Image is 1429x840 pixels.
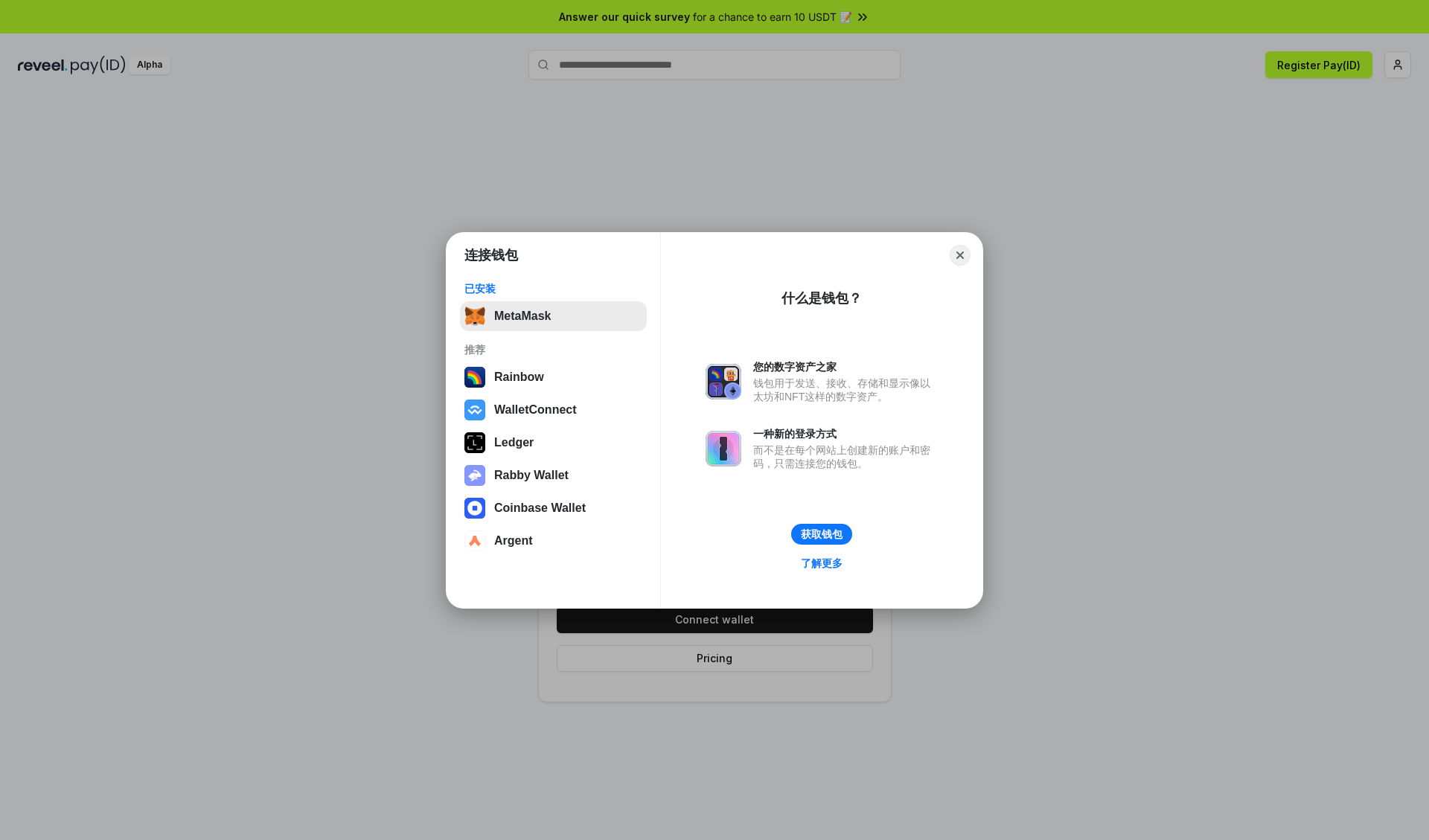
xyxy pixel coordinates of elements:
[460,395,647,425] button: WalletConnect
[464,246,518,264] h1: 连接钱包
[460,461,647,490] button: Rabby Wallet
[706,431,741,467] img: svg+xml,%3Csvg%20xmlns%3D%22http%3A%2F%2Fwww.w3.org%2F2000%2Fsvg%22%20fill%3D%22none%22%20viewBox...
[494,436,534,449] div: Ledger
[494,534,533,548] div: Argent
[801,528,843,541] div: 获取钱包
[464,400,485,420] img: svg+xml,%3Csvg%20width%3D%2228%22%20height%3D%2228%22%20viewBox%3D%220%200%2028%2028%22%20fill%3D...
[801,557,843,570] div: 了解更多
[792,554,851,573] a: 了解更多
[460,362,647,392] button: Rainbow
[460,301,647,331] button: MetaMask
[781,289,862,307] div: 什么是钱包？
[464,282,642,295] div: 已安装
[753,427,938,440] div: 一种新的登录方式
[464,306,485,327] img: svg+xml,%3Csvg%20fill%3D%22none%22%20height%3D%2233%22%20viewBox%3D%220%200%2035%2033%22%20width%...
[706,364,741,400] img: svg+xml,%3Csvg%20xmlns%3D%22http%3A%2F%2Fwww.w3.org%2F2000%2Fsvg%22%20fill%3D%22none%22%20viewBox...
[494,501,586,515] div: Coinbase Wallet
[753,360,938,373] div: 您的数字资产之家
[464,530,485,551] img: svg+xml,%3Csvg%20width%3D%2228%22%20height%3D%2228%22%20viewBox%3D%220%200%2028%2028%22%20fill%3D...
[494,371,544,384] div: Rainbow
[464,432,485,453] img: svg+xml,%3Csvg%20xmlns%3D%22http%3A%2F%2Fwww.w3.org%2F2000%2Fsvg%22%20width%3D%2228%22%20height%3...
[753,443,938,470] div: 而不是在每个网站上创建新的账户和密码，只需连接您的钱包。
[753,376,938,403] div: 钱包用于发送、接收、存储和显示像以太坊和NFT这样的数字资产。
[460,526,647,556] button: Argent
[494,403,577,417] div: WalletConnect
[460,428,647,458] button: Ledger
[464,465,485,486] img: svg+xml,%3Csvg%20xmlns%3D%22http%3A%2F%2Fwww.w3.org%2F2000%2Fsvg%22%20fill%3D%22none%22%20viewBox...
[460,493,647,523] button: Coinbase Wallet
[464,367,485,388] img: svg+xml,%3Csvg%20width%3D%22120%22%20height%3D%22120%22%20viewBox%3D%220%200%20120%20120%22%20fil...
[950,245,971,266] button: Close
[464,498,485,519] img: svg+xml,%3Csvg%20width%3D%2228%22%20height%3D%2228%22%20viewBox%3D%220%200%2028%2028%22%20fill%3D...
[494,469,569,482] div: Rabby Wallet
[791,524,852,545] button: 获取钱包
[494,310,551,323] div: MetaMask
[464,343,642,356] div: 推荐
